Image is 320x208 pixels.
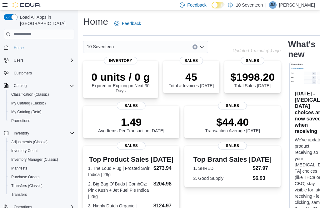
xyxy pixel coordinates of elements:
[180,57,203,64] span: Sales
[279,1,315,9] p: [PERSON_NAME]
[6,99,77,108] button: My Catalog (Classic)
[6,90,77,99] button: Classification (Classic)
[6,155,77,164] button: Inventory Manager (Classic)
[9,108,44,116] a: My Catalog (Beta)
[11,101,46,106] span: My Catalog (Classic)
[9,156,74,163] span: Inventory Manager (Classic)
[193,165,250,171] dt: 1. SHRED
[122,20,141,27] span: Feedback
[9,91,52,98] a: Classification (Classic)
[253,175,272,182] dd: $6.93
[9,99,74,107] span: My Catalog (Classic)
[83,15,108,28] h1: Home
[218,142,247,150] span: Sales
[6,116,77,125] button: Promotions
[88,71,153,83] p: 0 units / 0 g
[205,116,260,128] p: $44.40
[11,140,47,145] span: Adjustments (Classic)
[112,17,143,30] a: Feedback
[11,148,38,153] span: Inventory Count
[11,183,42,188] span: Transfers (Classic)
[6,164,77,173] button: Manifests
[6,138,77,146] button: Adjustments (Classic)
[9,99,48,107] a: My Catalog (Classic)
[11,44,26,52] a: Home
[153,165,174,172] dd: $273.94
[1,43,77,52] button: Home
[11,57,26,64] button: Users
[9,182,45,190] a: Transfers (Classic)
[212,2,225,8] input: Dark Mode
[9,173,74,181] span: Purchase Orders
[11,129,32,137] button: Inventory
[11,57,74,64] span: Users
[87,43,114,50] span: 10 Seventeen
[205,116,260,133] div: Transaction Average [DATE]
[88,156,174,163] h3: Top Product Sales [DATE]
[117,102,146,109] span: Sales
[11,118,30,123] span: Promotions
[9,138,74,146] span: Adjustments (Classic)
[12,2,41,8] img: Cova
[1,68,77,78] button: Customers
[11,157,58,162] span: Inventory Manager (Classic)
[236,1,263,9] p: 10 Seventeen
[265,1,267,9] p: |
[199,44,204,49] button: Open list of options
[153,180,174,188] dd: $204.98
[11,129,74,137] span: Inventory
[11,43,74,51] span: Home
[9,147,74,155] span: Inventory Count
[187,2,206,8] span: Feedback
[241,57,264,64] span: Sales
[9,117,33,124] a: Promotions
[9,173,42,181] a: Purchase Orders
[6,146,77,155] button: Inventory Count
[88,165,151,178] dt: 1. The Loud Plug | Frosted Swirl Indica | 28g
[6,108,77,116] button: My Catalog (Beta)
[192,44,197,49] button: Clear input
[14,58,23,63] span: Users
[9,117,74,124] span: Promotions
[9,191,74,198] span: Transfers
[14,45,24,50] span: Home
[14,71,32,76] span: Customers
[1,56,77,65] button: Users
[253,165,272,172] dd: $27.97
[193,175,250,181] dt: 2. Good Supply
[193,156,272,163] h3: Top Brand Sales [DATE]
[9,182,74,190] span: Transfers (Classic)
[98,116,164,133] div: Avg Items Per Transaction [DATE]
[11,69,74,77] span: Customers
[11,166,27,171] span: Manifests
[17,14,74,27] span: Load All Apps in [GEOGRAPHIC_DATA]
[288,39,315,59] h2: What's new
[9,191,29,198] a: Transfers
[88,71,153,93] div: Expired or Expiring in Next 30 Days
[269,1,277,9] div: Jeremy Mead
[270,1,275,9] span: JM
[218,102,247,109] span: Sales
[88,181,151,200] dt: 2. Big Bag O’ Buds | CombOz: Pink Kush + Jet Fuel Pie Indica | 28g
[1,81,77,90] button: Catalog
[212,8,212,9] span: Dark Mode
[9,147,40,155] a: Inventory Count
[230,71,275,83] p: $1998.20
[14,131,29,136] span: Inventory
[11,109,42,114] span: My Catalog (Beta)
[6,173,77,181] button: Purchase Orders
[11,92,49,97] span: Classification (Classic)
[9,165,30,172] a: Manifests
[11,82,29,89] button: Catalog
[117,142,146,150] span: Sales
[6,190,77,199] button: Transfers
[169,71,214,88] div: Total # Invoices [DATE]
[9,138,50,146] a: Adjustments (Classic)
[14,83,27,88] span: Catalog
[11,69,34,77] a: Customers
[232,48,281,53] p: Updated 1 minute(s) ago
[9,165,74,172] span: Manifests
[104,57,137,64] span: Inventory
[9,156,61,163] a: Inventory Manager (Classic)
[98,116,164,128] p: 1.49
